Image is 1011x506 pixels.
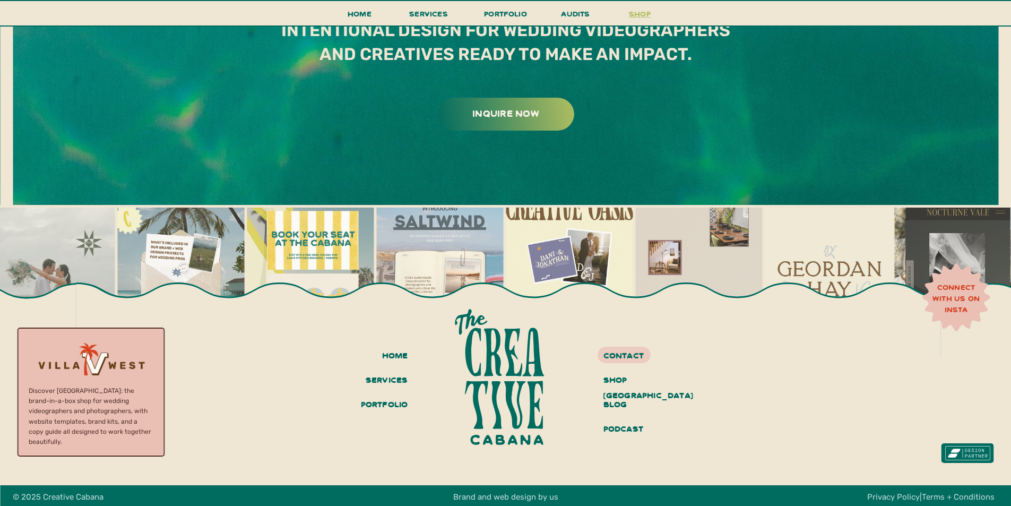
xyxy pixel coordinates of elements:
a: portfolio [481,7,531,27]
a: portfolio [356,396,408,414]
img: now booking: creative direction, chilled drinks, and your best brand yet 🏖️ we’ve got 3 spots for... [247,208,374,335]
a: shop [615,7,666,25]
a: contact [603,347,683,362]
img: SWIPE 👉🏻 if your bookings feel low or you’re not connecting with the right people, it might not b... [506,208,633,335]
a: connect with us on insta [927,282,986,314]
h3: Brand and web design by us [418,491,594,502]
a: home [362,347,408,365]
a: podcast [603,421,683,439]
h2: Intentional design for wedding videographers and creatives ready to make an impact. [268,19,744,67]
h3: | [863,491,998,502]
a: inquire now [439,105,573,121]
a: services [407,7,451,27]
span: services [409,8,448,19]
p: Discover [GEOGRAPHIC_DATA]: the brand-in-a-box shop for wedding videographers and photographers, ... [29,386,153,441]
img: @briannamicheleinteriors work is all about creating spaces that feel artistic, lush, and full of ... [635,208,762,335]
a: Privacy Policy [867,492,920,502]
a: audits [560,7,592,25]
a: services [362,372,408,390]
a: blog [603,396,683,414]
a: shop [GEOGRAPHIC_DATA] [603,372,683,390]
a: Home [343,7,376,27]
img: @bygeordanhay’s brand was like opening up a box of old love letters - sweet, raw, and full of per... [765,208,892,335]
img: Do you want branding that feels airy, organic & windswept, like a love story scribbled in a trave... [376,208,503,335]
a: Terms + Conditions [922,492,995,502]
img: what actually goes into our all-inclusive brand + web design projects for wedding pros? It’s so m... [117,208,244,335]
h3: © 2025 Creative Cabana [13,491,136,502]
